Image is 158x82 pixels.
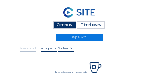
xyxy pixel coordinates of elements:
[55,71,88,73] span: Bezig met laden, even geduld aub...
[53,21,76,29] div: Camera's
[77,21,105,29] div: Timelapses
[56,34,103,41] a: Mijn C-Site
[20,6,138,20] a: C-SITE Logo
[20,46,36,50] input: Zoek op datum 󰅀
[63,7,95,18] img: C-SITE Logo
